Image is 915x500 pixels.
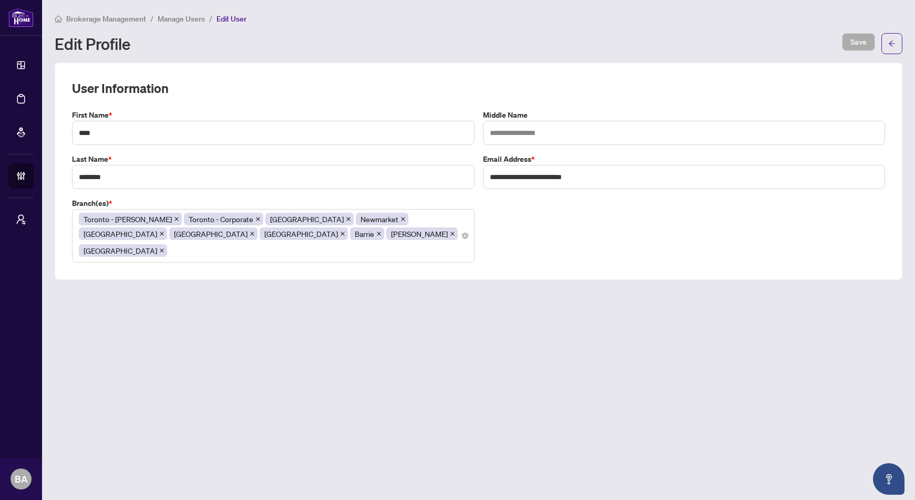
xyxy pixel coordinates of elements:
span: Ottawa [265,213,354,225]
span: close [159,248,165,253]
span: Barrie [350,227,384,240]
span: Manage Users [158,14,205,24]
span: close [450,231,455,236]
span: user-switch [16,214,26,225]
span: Vaughan [386,227,458,240]
span: close [255,216,261,222]
span: close [250,231,255,236]
span: Burlington [260,227,348,240]
img: logo [8,8,34,27]
span: arrow-left [888,40,896,47]
span: Newmarket [356,213,408,225]
span: Richmond Hill [79,244,167,257]
button: Open asap [873,463,904,495]
span: close [174,216,179,222]
span: Newmarket [361,213,398,225]
label: Middle Name [483,109,886,121]
span: close [346,216,351,222]
label: Last Name [72,153,475,165]
span: [GEOGRAPHIC_DATA] [84,245,157,256]
span: Durham [169,227,258,240]
h1: Edit Profile [55,35,130,52]
span: [PERSON_NAME] [391,228,448,239]
label: First Name [72,109,475,121]
span: Brokerage Management [66,14,146,24]
h2: User Information [72,80,885,97]
span: close-circle [462,233,468,239]
span: close [159,231,165,236]
span: Toronto - [PERSON_NAME] [84,213,172,225]
span: [GEOGRAPHIC_DATA] [270,213,344,225]
span: Toronto - Corporate [184,213,263,225]
li: / [150,13,153,25]
span: Mississauga [79,227,167,240]
span: BA [15,472,28,486]
span: Barrie [355,228,374,239]
span: Edit User [217,14,246,24]
span: [GEOGRAPHIC_DATA] [84,228,157,239]
span: Toronto - Corporate [189,213,253,225]
button: Save [842,33,875,51]
span: [GEOGRAPHIC_DATA] [174,228,248,239]
label: Branch(es) [72,197,475,209]
span: home [55,15,62,23]
span: close [340,231,345,236]
span: close [376,231,382,236]
li: / [209,13,212,25]
span: [GEOGRAPHIC_DATA] [264,228,338,239]
span: Toronto - Don Mills [79,213,182,225]
span: close [400,216,406,222]
label: Email Address [483,153,886,165]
